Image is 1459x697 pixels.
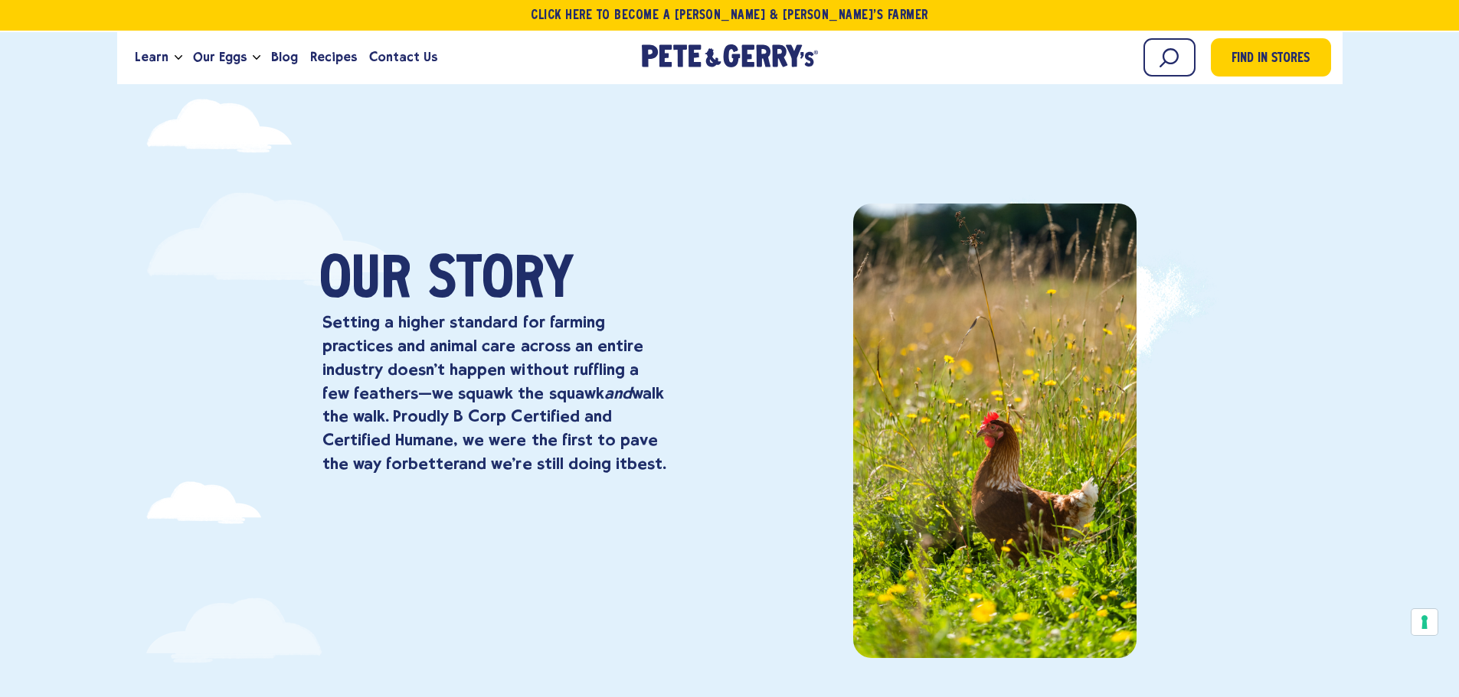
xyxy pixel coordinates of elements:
[1211,38,1331,77] a: Find in Stores
[627,454,662,473] strong: best
[604,383,632,402] em: and
[1232,49,1310,70] span: Find in Stores
[253,55,260,60] button: Open the dropdown menu for Our Eggs
[1412,609,1438,635] button: Your consent preferences for tracking technologies
[304,37,363,78] a: Recipes
[271,47,298,67] span: Blog
[369,47,437,67] span: Contact Us
[129,37,175,78] a: Learn
[135,47,168,67] span: Learn
[310,47,357,67] span: Recipes
[319,253,411,311] span: Our
[187,37,253,78] a: Our Eggs
[408,454,459,473] strong: better
[428,253,574,311] span: Story
[1143,38,1196,77] input: Search
[193,47,247,67] span: Our Eggs
[175,55,182,60] button: Open the dropdown menu for Learn
[363,37,443,78] a: Contact Us
[265,37,304,78] a: Blog
[322,311,666,476] p: Setting a higher standard for farming practices and animal care across an entire industry doesn’t...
